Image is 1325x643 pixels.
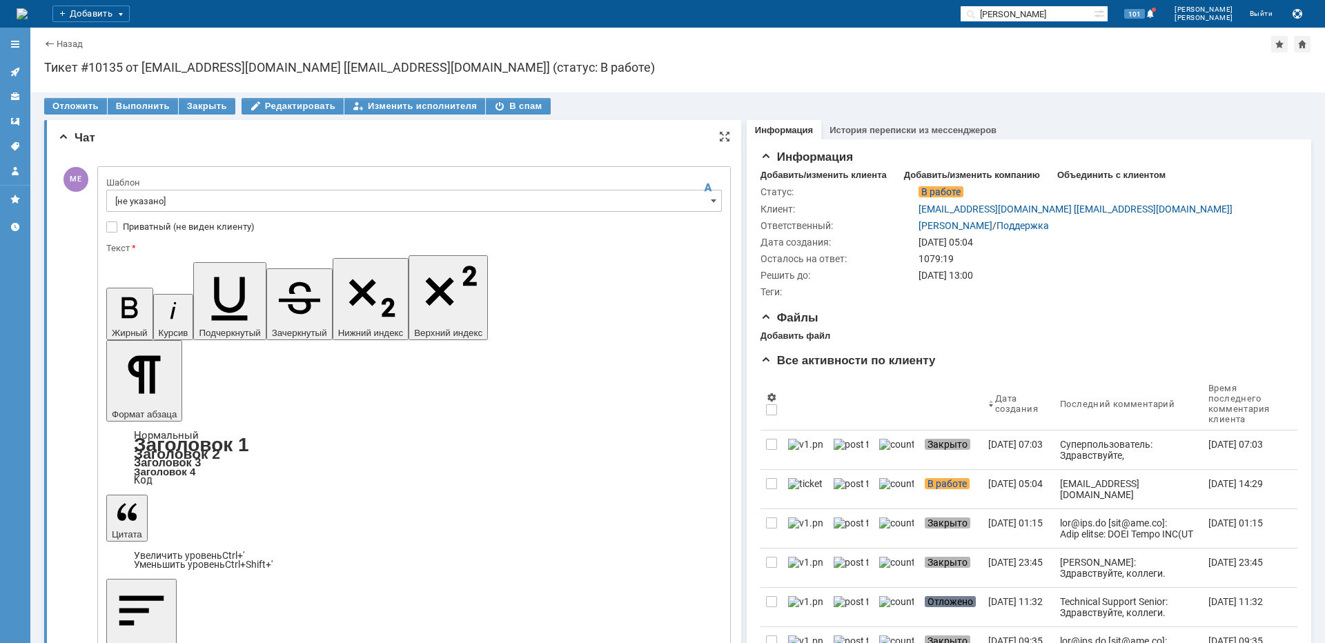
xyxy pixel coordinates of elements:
div: --- [17,384,397,459]
div: Добавить в избранное [1271,36,1288,52]
td: 27 [222,130,300,142]
img: v1.png [788,557,823,568]
span: Цитата [112,529,142,540]
th: 10 [1,103,12,130]
span: Формат абзаца [112,409,177,419]
strong: [DOMAIN_NAME] [105,348,184,359]
th: 11 [1,130,12,142]
span: Информация [760,150,853,164]
img: counter.png [879,557,914,568]
div: Текст [106,244,719,253]
div: Клиент: [760,204,916,215]
a: [DATE] 11:32 [1203,588,1286,626]
img: post ticket.png [834,557,868,568]
a: История переписки из мессенджеров [830,125,997,135]
a: ticket_notification.png [783,470,828,508]
div: [DATE] 14:29 [1208,478,1263,489]
div: [DATE] 23:45 [988,557,1043,568]
span: Компания ТТК / TTK Company Phone : +7 (4852) 794837 ([GEOGRAPHIC_DATA]) +7 (4212) 911901 ([GEOGRA... [83,304,282,370]
span: Настройки [766,392,777,403]
div: [DATE] 05:04 [988,478,1043,489]
a: [DATE] 11:32 [983,588,1054,626]
img: post ticket.png [834,439,868,450]
a: post ticket.png [828,470,874,508]
a: counter.png [874,509,919,548]
button: Цитата [106,495,148,542]
a: Назад [57,39,83,49]
div: Добавить/изменить клиента [760,170,887,181]
th: Расходный договор (OM3) [11,75,222,103]
a: Информация [755,125,813,135]
a: v1.png [783,509,828,548]
span: Расширенный поиск [1094,6,1108,19]
a: v1.png [783,431,828,469]
span: [DATE] 13:00 [919,270,973,281]
a: Заголовок 4 [134,466,195,477]
span: С уважением, Центр управления сетями связи [83,217,228,250]
a: [DATE] 07:03 [983,431,1054,469]
img: logo [17,8,28,19]
th: Дата начала действия договора [11,103,222,130]
a: Теги [4,135,26,157]
div: [DATE] 07:03 [988,439,1043,450]
div: Последний комментарий [1060,399,1175,409]
a: [DATE] 01:15 [1203,509,1286,548]
div: [DATE] 01:15 [1208,517,1263,528]
span: Нижний индекс [338,328,404,338]
div: Добавить файл [760,330,830,342]
button: Нижний индекс [333,258,409,340]
div: Цитата [106,551,722,569]
div: Статус: [760,186,916,197]
a: [PERSON_NAME] [919,220,992,231]
a: Мой профиль [4,160,26,182]
a: [EMAIL_ADDRESS][DOMAIN_NAME] [[EMAIL_ADDRESS][DOMAIN_NAME]] [919,204,1233,215]
span: Курсив [159,328,188,338]
span: Ctrl+Shift+' [225,559,273,570]
a: v1.png [783,548,828,587]
a: Заголовок 2 [134,446,220,462]
button: Зачеркнутый [266,268,333,340]
a: Decrease [134,559,273,570]
a: [DATE] 23:45 [1203,548,1286,587]
strong: [PERSON_NAME] [83,228,164,239]
a: [DATE] 07:03 [1203,431,1286,469]
img: counter.png [879,439,914,450]
a: counter.png [874,588,919,626]
div: 1079:19 [919,253,1289,264]
span: В работе [919,186,963,197]
span: Файлы [760,311,818,324]
span: Закрыто [925,557,970,568]
span: Подчеркнутый [199,328,260,338]
img: counter.png [879,596,914,607]
span: Best regards, Network Control Center [83,261,219,294]
a: lor@ips.do [sit@ame.co]: Adip elitse: DOEI Tempo INC(UT 3333746) LA 43 e 03 Dolor magnaa: Enimad ... [1054,509,1203,548]
a: Закрыто [919,509,983,548]
div: Сделать домашней страницей [1294,36,1311,52]
strong: [DOMAIN_NAME] [22,167,101,178]
a: Increase [134,550,244,561]
img: v1.png [788,439,823,450]
div: Теги: [760,286,916,297]
a: post ticket.png [828,588,874,626]
div: Здравствуйте, коллеги. Наблюдается авария на промежуточном узле транспортной сети/сети доступа. [17,288,397,315]
span: Закрыто [925,439,970,450]
img: ticket_notification.png [788,478,823,489]
span: Жирный [112,328,148,338]
a: post ticket.png [828,548,874,587]
img: post ticket.png [834,596,868,607]
a: post ticket.png [828,509,874,548]
img: v1.png [788,596,823,607]
button: Формат абзаца [106,340,182,422]
button: Верхний индекс [409,255,488,340]
a: Клиенты [4,86,26,108]
label: Приватный (не виден клиенту) [123,221,719,233]
div: Дата создания [995,393,1038,414]
a: Перейти на домашнюю страницу [17,8,28,19]
a: [EMAIL_ADDRESS][DOMAIN_NAME] [[EMAIL_ADDRESS][DOMAIN_NAME]]: Коллеги, добрый день! Просьба обнови... [1054,470,1203,508]
a: Нормальный [134,429,199,442]
div: [DATE] 11:32 [1208,596,1263,607]
span: В работе [925,478,970,489]
div: Добавить/изменить компанию [904,170,1040,181]
a: counter.png [874,548,919,587]
div: [DATE] 01:15 [988,517,1043,528]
